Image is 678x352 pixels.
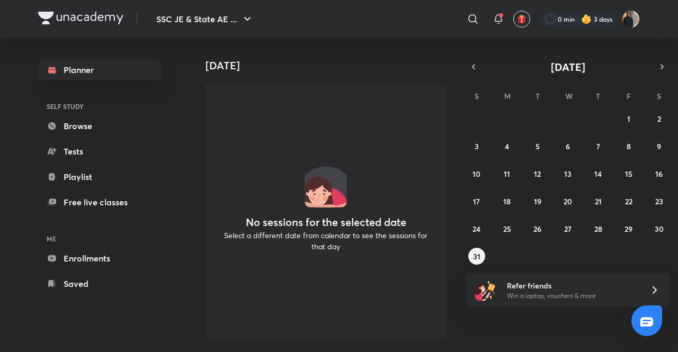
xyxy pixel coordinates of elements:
[38,12,123,27] a: Company Logo
[657,91,661,101] abbr: Saturday
[620,110,637,127] button: August 1, 2025
[504,169,510,179] abbr: August 11, 2025
[655,169,663,179] abbr: August 16, 2025
[468,220,485,237] button: August 24, 2025
[650,165,667,182] button: August 16, 2025
[533,224,541,234] abbr: August 26, 2025
[498,220,515,237] button: August 25, 2025
[627,114,630,124] abbr: August 1, 2025
[534,196,541,206] abbr: August 19, 2025
[475,141,479,151] abbr: August 3, 2025
[468,165,485,182] button: August 10, 2025
[559,138,576,155] button: August 6, 2025
[590,138,606,155] button: August 7, 2025
[596,91,600,101] abbr: Thursday
[529,220,546,237] button: August 26, 2025
[513,11,530,28] button: avatar
[655,224,664,234] abbr: August 30, 2025
[38,248,161,269] a: Enrollments
[595,196,602,206] abbr: August 21, 2025
[507,291,637,301] p: Win a laptop, vouchers & more
[590,165,606,182] button: August 14, 2025
[38,166,161,187] a: Playlist
[566,141,570,151] abbr: August 6, 2025
[246,216,406,229] h4: No sessions for the selected date
[503,196,511,206] abbr: August 18, 2025
[504,91,511,101] abbr: Monday
[38,273,161,294] a: Saved
[468,248,485,265] button: August 31, 2025
[564,196,572,206] abbr: August 20, 2025
[472,224,480,234] abbr: August 24, 2025
[590,193,606,210] button: August 21, 2025
[551,60,585,74] span: [DATE]
[468,193,485,210] button: August 17, 2025
[529,165,546,182] button: August 12, 2025
[498,165,515,182] button: August 11, 2025
[655,196,663,206] abbr: August 23, 2025
[218,230,433,252] p: Select a different date from calendar to see the sessions for that day
[473,251,480,261] abbr: August 31, 2025
[625,224,632,234] abbr: August 29, 2025
[38,192,161,213] a: Free live classes
[627,141,631,151] abbr: August 8, 2025
[559,193,576,210] button: August 20, 2025
[536,141,540,151] abbr: August 5, 2025
[38,59,161,80] a: Planner
[594,224,602,234] abbr: August 28, 2025
[498,138,515,155] button: August 4, 2025
[620,193,637,210] button: August 22, 2025
[650,110,667,127] button: August 2, 2025
[620,220,637,237] button: August 29, 2025
[559,165,576,182] button: August 13, 2025
[38,12,123,24] img: Company Logo
[473,196,480,206] abbr: August 17, 2025
[620,165,637,182] button: August 15, 2025
[565,91,573,101] abbr: Wednesday
[472,169,480,179] abbr: August 10, 2025
[596,141,600,151] abbr: August 7, 2025
[475,279,496,301] img: referral
[206,59,454,72] h4: [DATE]
[38,141,161,162] a: Tests
[625,169,632,179] abbr: August 15, 2025
[529,193,546,210] button: August 19, 2025
[38,97,161,115] h6: SELF STUDY
[581,14,592,24] img: streak
[498,193,515,210] button: August 18, 2025
[517,14,527,24] img: avatar
[468,138,485,155] button: August 3, 2025
[38,230,161,248] h6: ME
[657,141,661,151] abbr: August 9, 2025
[650,138,667,155] button: August 9, 2025
[620,138,637,155] button: August 8, 2025
[529,138,546,155] button: August 5, 2025
[650,193,667,210] button: August 23, 2025
[564,169,572,179] abbr: August 13, 2025
[657,114,661,124] abbr: August 2, 2025
[590,220,606,237] button: August 28, 2025
[481,59,655,74] button: [DATE]
[622,10,640,28] img: Anish kumar
[650,220,667,237] button: August 30, 2025
[507,280,637,291] h6: Refer friends
[503,224,511,234] abbr: August 25, 2025
[38,115,161,137] a: Browse
[150,8,260,30] button: SSC JE & State AE ...
[505,141,509,151] abbr: August 4, 2025
[534,169,541,179] abbr: August 12, 2025
[305,165,347,207] img: No events
[559,220,576,237] button: August 27, 2025
[475,91,479,101] abbr: Sunday
[564,224,572,234] abbr: August 27, 2025
[625,196,632,206] abbr: August 22, 2025
[627,91,631,101] abbr: Friday
[594,169,602,179] abbr: August 14, 2025
[536,91,540,101] abbr: Tuesday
